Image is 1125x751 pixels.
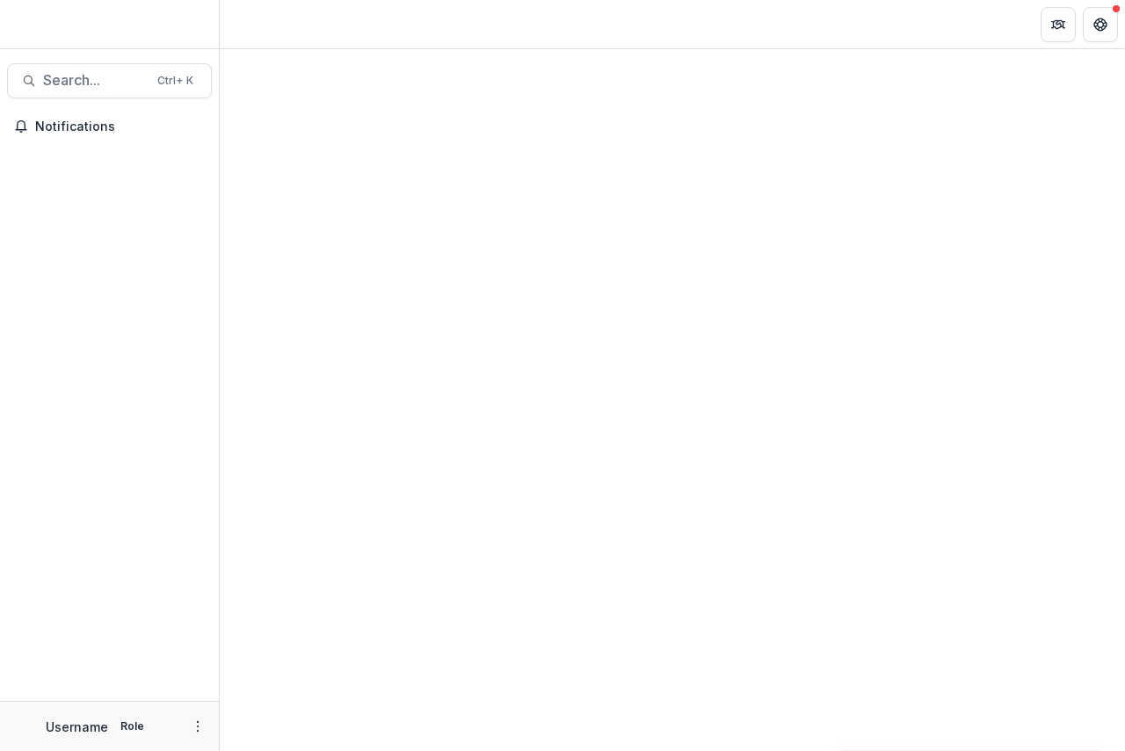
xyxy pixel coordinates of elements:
nav: breadcrumb [227,11,301,37]
button: Partners [1041,7,1076,42]
div: Ctrl + K [154,71,197,90]
span: Search... [43,72,147,89]
p: Role [115,719,149,734]
button: More [187,716,208,737]
span: Notifications [35,119,205,134]
button: Notifications [7,112,212,141]
button: Get Help [1083,7,1118,42]
button: Search... [7,63,212,98]
p: Username [46,718,108,736]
